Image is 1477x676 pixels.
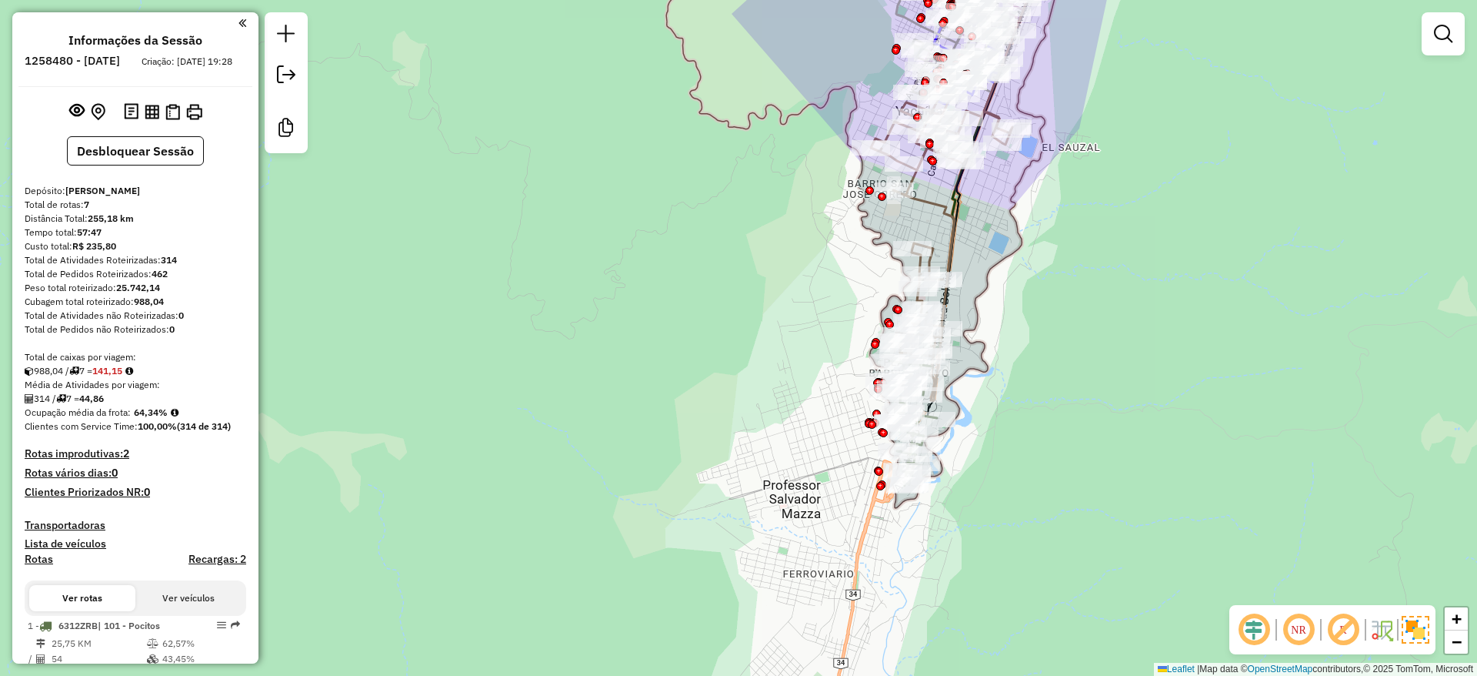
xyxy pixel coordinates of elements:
[28,651,35,667] td: /
[25,467,246,480] h4: Rotas vários dias:
[25,267,246,281] div: Total de Pedidos Roteirizados:
[25,519,246,532] h4: Transportadoras
[25,486,246,499] h4: Clientes Priorizados NR:
[171,408,178,417] em: Média calculada utilizando a maior ocupação (%Peso ou %Cubagem) de cada rota da sessão. Rotas cro...
[134,407,168,418] strong: 64,34%
[1154,663,1477,676] div: Map data © contributors,© 2025 TomTom, Microsoft
[125,366,133,376] i: Meta Caixas/viagem: 186,20 Diferença: -45,05
[92,365,122,376] strong: 141,15
[88,213,134,224] strong: 255,18 km
[1325,611,1362,648] span: Exibir rótulo
[238,14,246,32] a: Clique aqui para minimizar o painel
[135,585,242,611] button: Ver veículos
[271,112,302,147] a: Criar modelo
[1402,616,1429,644] img: Exibir/Ocultar setores
[25,447,246,460] h4: Rotas improdutivas:
[25,212,246,226] div: Distância Total:
[68,33,202,48] h4: Informações da Sessão
[25,407,131,418] span: Ocupação média da frota:
[188,553,246,566] h4: Recargas: 2
[147,654,158,664] i: % de utilização da cubagem
[29,585,135,611] button: Ver rotas
[25,198,246,212] div: Total de rotas:
[36,654,45,664] i: Total de Atividades
[183,101,205,123] button: Imprimir Rotas
[36,639,45,648] i: Distância Total
[79,393,104,404] strong: 44,86
[25,184,246,198] div: Depósito:
[56,394,66,403] i: Total de rotas
[1197,664,1199,674] span: |
[169,323,175,335] strong: 0
[25,253,246,267] div: Total de Atividades Roteirizadas:
[1235,611,1272,648] span: Ocultar deslocamento
[138,420,177,432] strong: 100,00%
[25,392,246,406] div: 314 / 7 =
[77,226,102,238] strong: 57:47
[25,239,246,253] div: Custo total:
[25,394,34,403] i: Total de Atividades
[1248,664,1313,674] a: OpenStreetMap
[65,185,140,196] strong: [PERSON_NAME]
[25,553,53,566] a: Rotas
[25,309,246,323] div: Total de Atividades não Roteirizadas:
[25,54,120,68] h6: 1258480 - [DATE]
[98,620,160,631] span: | 101 - Pocitos
[121,100,142,124] button: Logs desbloquear sessão
[88,100,108,124] button: Centralizar mapa no depósito ou ponto de apoio
[69,366,79,376] i: Total de rotas
[178,310,184,321] strong: 0
[116,282,160,293] strong: 25.742,14
[1428,18,1459,49] a: Exibir filtros
[25,350,246,364] div: Total de caixas por viagem:
[25,378,246,392] div: Média de Atividades por viagem:
[1452,609,1462,628] span: +
[177,420,231,432] strong: (314 de 314)
[25,281,246,295] div: Peso total roteirizado:
[162,101,183,123] button: Visualizar Romaneio
[51,651,146,667] td: 54
[58,620,98,631] span: 6312ZRB
[84,199,89,210] strong: 7
[67,136,204,166] button: Desbloquear Sessão
[1280,611,1317,648] span: Ocultar NR
[1445,607,1468,631] a: Zoom in
[28,620,160,631] span: 1 -
[72,240,116,252] strong: R$ 235,80
[135,55,238,69] div: Criação: [DATE] 19:28
[144,485,150,499] strong: 0
[123,447,129,460] strong: 2
[134,296,164,307] strong: 988,04
[217,621,226,630] em: Opções
[161,254,177,266] strong: 314
[271,59,302,94] a: Exportar sessão
[1445,631,1468,654] a: Zoom out
[25,295,246,309] div: Cubagem total roteirizado:
[152,268,168,279] strong: 462
[25,420,138,432] span: Clientes com Service Time:
[1369,617,1394,642] img: Fluxo de ruas
[25,364,246,378] div: 988,04 / 7 =
[25,323,246,336] div: Total de Pedidos não Roteirizados:
[25,226,246,239] div: Tempo total:
[51,636,146,651] td: 25,75 KM
[1452,632,1462,651] span: −
[112,466,118,480] strong: 0
[25,366,34,376] i: Cubagem total roteirizado
[147,639,158,648] i: % de utilização do peso
[66,99,88,124] button: Exibir sessão original
[25,537,246,551] h4: Lista de veículos
[231,621,240,630] em: Rota exportada
[271,18,302,53] a: Nova sessão e pesquisa
[1158,664,1195,674] a: Leaflet
[162,636,239,651] td: 62,57%
[162,651,239,667] td: 43,45%
[142,101,162,122] button: Visualizar relatório de Roteirização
